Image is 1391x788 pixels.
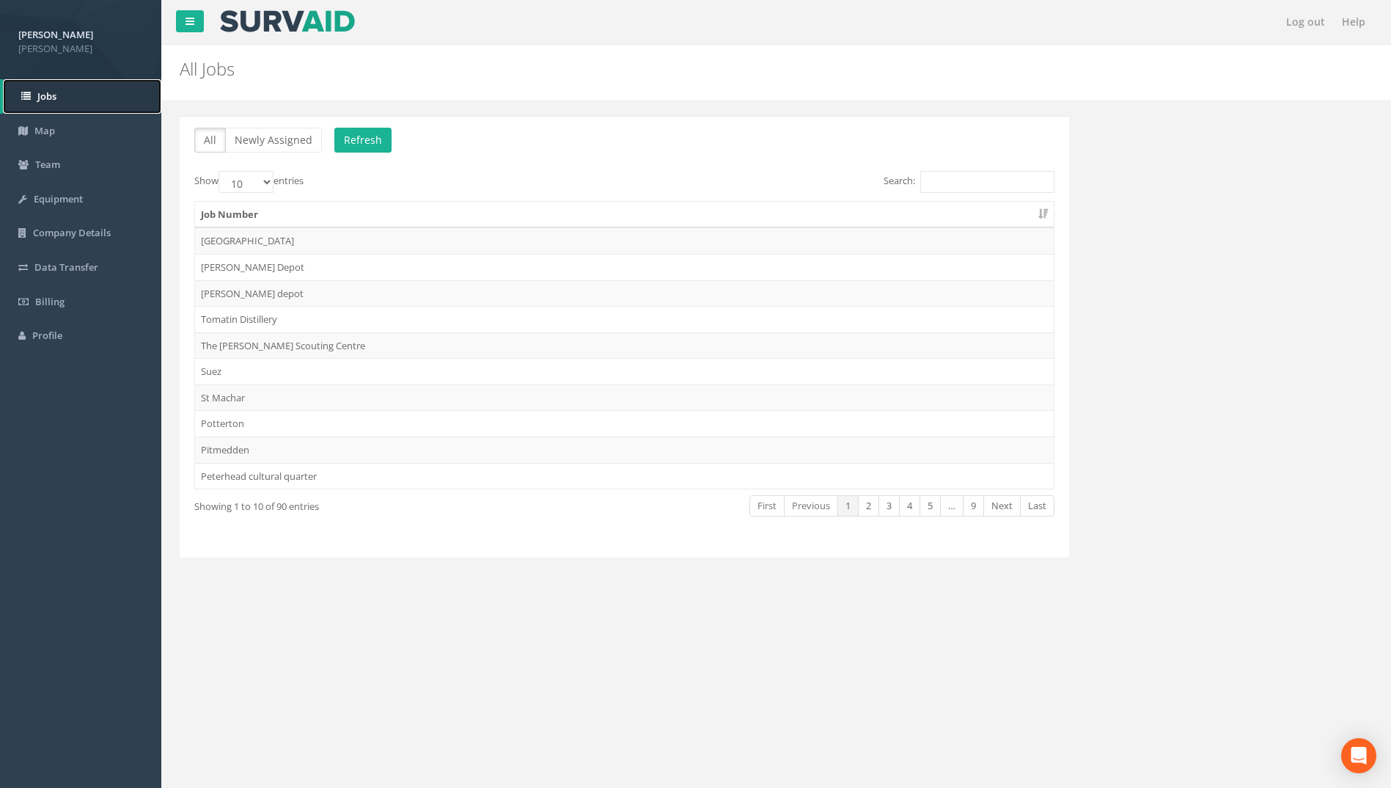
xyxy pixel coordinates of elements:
label: Search: [884,171,1054,193]
td: The [PERSON_NAME] Scouting Centre [195,332,1054,359]
span: Profile [32,329,62,342]
a: 9 [963,495,984,517]
td: Peterhead cultural quarter [195,463,1054,489]
a: Last [1020,495,1054,517]
td: Suez [195,358,1054,384]
span: Equipment [34,192,83,205]
td: [PERSON_NAME] depot [195,280,1054,307]
label: Show entries [194,171,304,193]
th: Job Number: activate to sort column ascending [195,202,1054,228]
td: Tomatin Distillery [195,306,1054,332]
span: Jobs [37,90,56,103]
a: [PERSON_NAME] [PERSON_NAME] [18,24,143,55]
a: 2 [858,495,879,517]
span: Team [35,158,60,171]
span: Billing [35,295,65,308]
span: Data Transfer [34,260,98,274]
td: [GEOGRAPHIC_DATA] [195,227,1054,254]
td: St Machar [195,384,1054,411]
strong: [PERSON_NAME] [18,28,93,41]
h2: All Jobs [180,59,1170,79]
span: Map [34,124,55,137]
td: [PERSON_NAME] Depot [195,254,1054,280]
a: 4 [899,495,920,517]
a: Next [983,495,1021,517]
a: Jobs [3,79,161,114]
span: Company Details [33,226,111,239]
td: Pitmedden [195,437,1054,463]
span: [PERSON_NAME] [18,42,143,56]
button: Newly Assigned [225,128,322,153]
a: … [940,495,964,517]
a: 5 [920,495,941,517]
input: Search: [920,171,1054,193]
a: 3 [878,495,900,517]
div: Showing 1 to 10 of 90 entries [194,494,540,514]
a: First [749,495,785,517]
a: 1 [837,495,859,517]
button: Refresh [334,128,392,153]
a: Previous [784,495,838,517]
button: All [194,128,226,153]
select: Showentries [219,171,274,193]
div: Open Intercom Messenger [1341,738,1376,773]
td: Potterton [195,410,1054,437]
